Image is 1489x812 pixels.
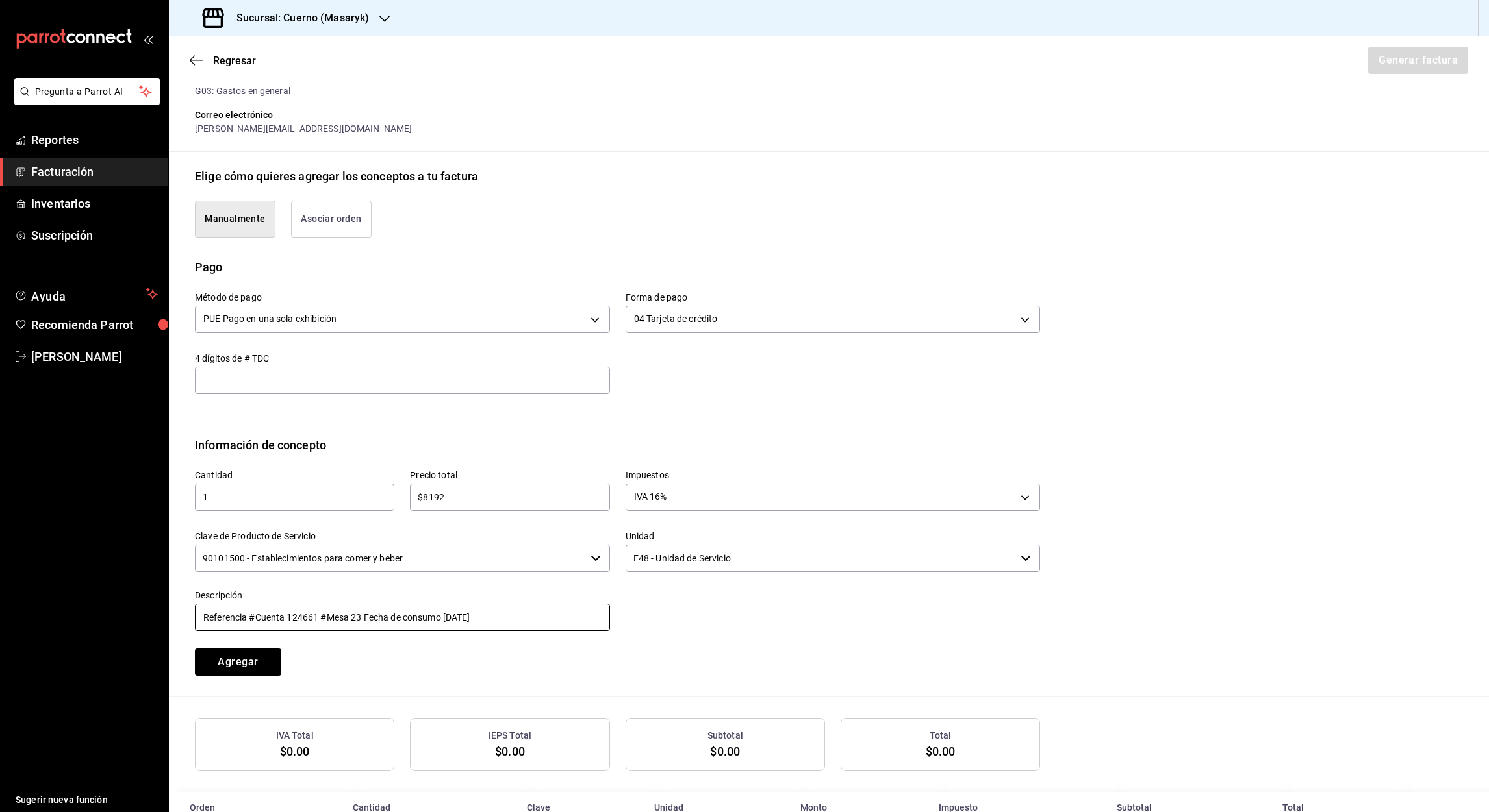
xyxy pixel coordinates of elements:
[195,604,610,631] input: 250 caracteres
[195,167,478,185] div: Elige cómo quieres agregar los conceptos a tu factura
[31,286,141,302] span: Ayuda
[31,350,122,363] font: [PERSON_NAME]
[195,201,275,238] button: Manualmente
[276,729,314,743] h3: IVA Total
[926,744,956,758] span: $0.00
[31,197,90,210] font: Inventarios
[195,353,610,362] label: 4 dígitos de # TDC
[634,312,718,325] span: 04 Tarjeta de crédito
[195,545,585,572] input: Elige una opción
[195,590,610,599] label: Descripción
[31,228,93,242] font: Suscripción
[14,78,160,105] button: Pregunta a Parrot AI
[291,201,372,238] button: Asociar orden
[195,531,610,540] label: Clave de Producto de Servicio
[143,34,153,44] button: open_drawer_menu
[495,744,525,758] span: $0.00
[626,531,1041,540] label: Unidad
[9,94,160,108] a: Pregunta a Parrot AI
[226,10,369,26] h3: Sucursal: Cuerno (Masaryk)
[31,318,133,332] font: Recomienda Parrot
[195,108,1040,122] div: Correo electrónico
[195,84,1040,98] div: G03: Gastos en general
[410,470,609,479] label: Precio total
[203,312,337,325] span: PUE Pago en una sola exhibición
[190,55,256,67] button: Regresar
[280,744,310,758] span: $0.00
[710,744,740,758] span: $0.00
[930,729,952,743] h3: Total
[16,794,108,805] font: Sugerir nueva función
[489,729,531,743] h3: IEPS Total
[31,133,79,147] font: Reportes
[195,648,281,676] button: Agregar
[634,490,667,503] span: IVA 16%
[195,292,610,301] label: Método de pago
[626,545,1016,572] input: Elige una opción
[195,436,326,454] div: Información de concepto
[195,470,394,479] label: Cantidad
[410,489,609,505] input: $0.00
[35,85,140,99] span: Pregunta a Parrot AI
[626,470,1041,479] label: Impuestos
[31,165,94,178] font: Facturación
[707,729,743,743] h3: Subtotal
[213,55,256,67] span: Regresar
[195,122,1040,136] div: [PERSON_NAME][EMAIL_ADDRESS][DOMAIN_NAME]
[626,292,1041,301] label: Forma de pago
[195,258,223,276] div: Pago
